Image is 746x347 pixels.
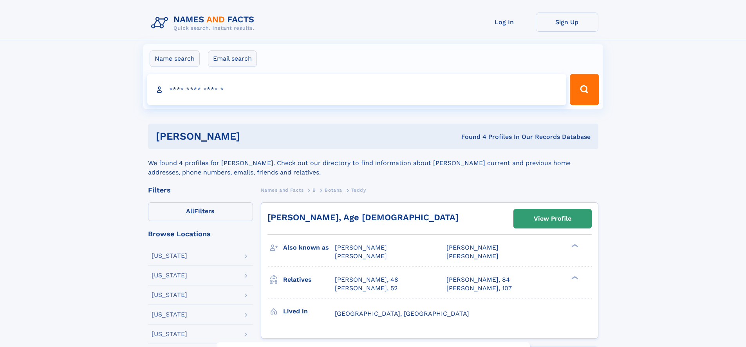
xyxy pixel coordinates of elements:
span: [PERSON_NAME] [446,252,499,260]
a: Sign Up [536,13,598,32]
div: Filters [148,187,253,194]
a: [PERSON_NAME], 52 [335,284,397,293]
span: All [186,207,194,215]
span: [PERSON_NAME] [335,252,387,260]
button: Search Button [570,74,599,105]
h1: [PERSON_NAME] [156,131,351,141]
label: Filters [148,202,253,221]
div: ❯ [569,275,579,280]
img: Logo Names and Facts [148,13,261,34]
label: Name search [150,50,200,67]
h3: Relatives [283,273,335,286]
div: [US_STATE] [152,272,187,279]
div: Browse Locations [148,230,253,237]
span: B [312,187,316,193]
span: [GEOGRAPHIC_DATA], [GEOGRAPHIC_DATA] [335,310,469,317]
a: [PERSON_NAME], 84 [446,275,510,284]
div: Found 4 Profiles In Our Records Database [350,133,591,141]
a: [PERSON_NAME], Age [DEMOGRAPHIC_DATA] [267,212,459,222]
a: Botana [325,185,342,195]
a: [PERSON_NAME], 48 [335,275,398,284]
h3: Lived in [283,305,335,318]
div: We found 4 profiles for [PERSON_NAME]. Check out our directory to find information about [PERSON_... [148,149,598,177]
div: [US_STATE] [152,311,187,318]
a: Names and Facts [261,185,304,195]
div: [US_STATE] [152,292,187,298]
input: search input [147,74,567,105]
a: [PERSON_NAME], 107 [446,284,512,293]
label: Email search [208,50,257,67]
div: [US_STATE] [152,253,187,259]
span: [PERSON_NAME] [335,244,387,251]
div: ❯ [569,243,579,248]
span: Botana [325,187,342,193]
a: View Profile [514,209,591,228]
div: [US_STATE] [152,331,187,337]
span: Teddy [351,187,366,193]
span: [PERSON_NAME] [446,244,499,251]
a: B [312,185,316,195]
a: Log In [473,13,536,32]
div: View Profile [534,210,571,228]
h3: Also known as [283,241,335,254]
